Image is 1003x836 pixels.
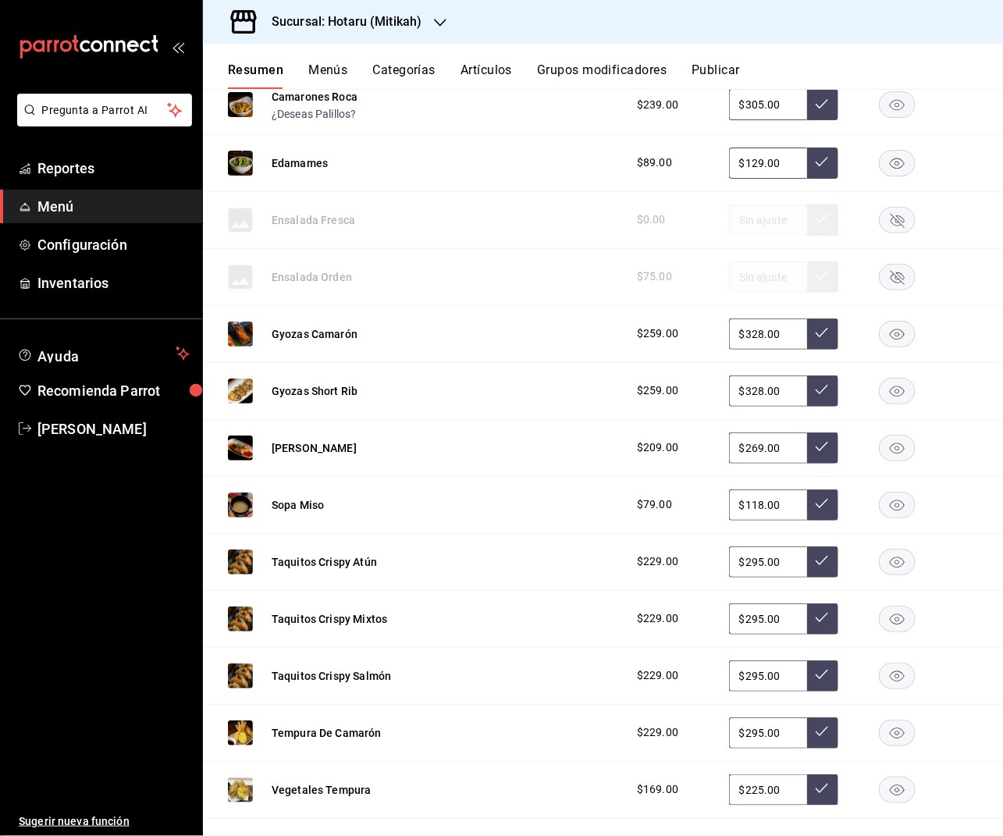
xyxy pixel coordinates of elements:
[228,62,1003,89] div: navigation tabs
[637,496,672,513] span: $79.00
[228,379,253,404] img: Preview
[228,322,253,347] img: Preview
[637,667,678,684] span: $229.00
[228,663,253,688] img: Preview
[308,62,347,89] button: Menús
[637,553,678,570] span: $229.00
[37,196,190,217] span: Menú
[729,717,807,749] input: Sin ajuste
[228,436,253,461] img: Preview
[729,375,807,407] input: Sin ajuste
[37,234,190,255] span: Configuración
[272,440,357,456] button: [PERSON_NAME]
[729,660,807,692] input: Sin ajuste
[272,554,377,570] button: Taquitos Crispy Atún
[228,493,253,518] img: Preview
[637,382,678,399] span: $259.00
[272,89,357,105] button: Camarones Roca
[228,550,253,575] img: Preview
[373,62,436,89] button: Categorías
[729,546,807,578] input: Sin ajuste
[729,89,807,120] input: Sin ajuste
[19,813,190,830] span: Sugerir nueva función
[228,92,253,117] img: Preview
[729,603,807,635] input: Sin ajuste
[272,497,324,513] button: Sopa Miso
[17,94,192,126] button: Pregunta a Parrot AI
[37,344,169,363] span: Ayuda
[228,62,283,89] button: Resumen
[729,432,807,464] input: Sin ajuste
[461,62,512,89] button: Artículos
[692,62,740,89] button: Publicar
[272,326,357,342] button: Gyozas Camarón
[729,148,807,179] input: Sin ajuste
[228,151,253,176] img: Preview
[537,62,667,89] button: Grupos modificadores
[637,155,672,171] span: $89.00
[272,155,328,171] button: Edamames
[37,418,190,439] span: [PERSON_NAME]
[272,383,357,399] button: Gyozas Short Rib
[228,607,253,631] img: Preview
[637,326,678,342] span: $259.00
[637,724,678,741] span: $229.00
[729,774,807,806] input: Sin ajuste
[637,439,678,456] span: $209.00
[11,113,192,130] a: Pregunta a Parrot AI
[37,380,190,401] span: Recomienda Parrot
[729,318,807,350] input: Sin ajuste
[272,611,387,627] button: Taquitos Crispy Mixtos
[729,489,807,521] input: Sin ajuste
[228,777,253,802] img: Preview
[172,41,184,53] button: open_drawer_menu
[37,272,190,293] span: Inventarios
[37,158,190,179] span: Reportes
[272,725,382,741] button: Tempura De Camarón
[637,97,678,113] span: $239.00
[272,106,357,122] button: ¿Deseas Palillos?
[42,102,168,119] span: Pregunta a Parrot AI
[272,668,391,684] button: Taquitos Crispy Salmón
[637,610,678,627] span: $229.00
[272,782,372,798] button: Vegetales Tempura
[228,720,253,745] img: Preview
[259,12,421,31] h3: Sucursal: Hotaru (Mitikah)
[637,781,678,798] span: $169.00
